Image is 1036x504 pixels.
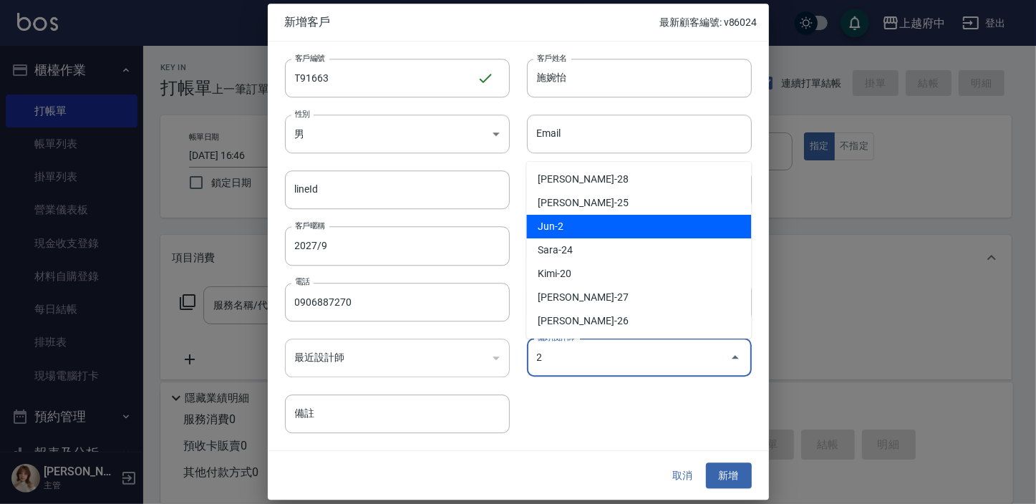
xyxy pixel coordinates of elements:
label: 客戶姓名 [537,52,567,63]
p: 最新顧客編號: v86024 [659,15,757,30]
label: 客戶編號 [295,52,325,63]
li: [PERSON_NAME]-28 [526,168,751,191]
span: 新增客戶 [285,15,660,29]
li: Sara-24 [526,238,751,262]
label: 偏好設計師 [537,332,574,343]
li: [PERSON_NAME]-25 [526,191,751,215]
label: 客戶暱稱 [295,220,325,231]
button: 取消 [660,462,706,489]
button: 新增 [706,462,752,489]
div: 男 [285,115,510,153]
button: Close [724,346,747,369]
li: [PERSON_NAME]-26 [526,309,751,333]
li: [PERSON_NAME]-27 [526,286,751,309]
label: 性別 [295,108,310,119]
li: Jun-2 [526,215,751,238]
li: Kimi-20 [526,262,751,286]
label: 電話 [295,276,310,287]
